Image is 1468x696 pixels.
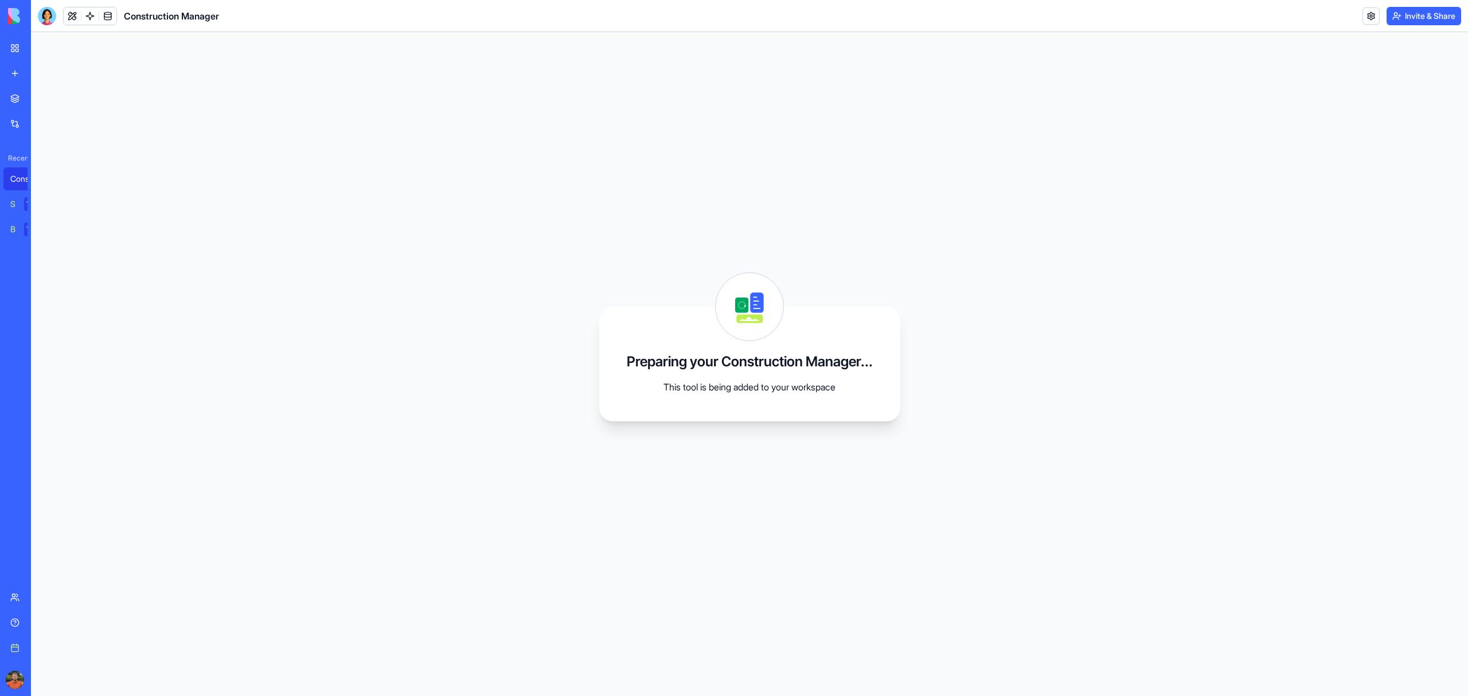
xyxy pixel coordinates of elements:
[10,173,42,185] div: Construction Manager
[1387,7,1461,25] button: Invite & Share
[124,9,219,23] span: Construction Manager
[3,193,49,216] a: Social Media Content GeneratorTRY
[6,671,24,689] img: ACg8ocK51_MvwR2_dKjAznHbG6eM3HfEABsDEXjuiWhx4Lx9Fk0FvZPB=s96-c
[3,154,28,163] span: Recent
[627,353,873,371] h3: Preparing your Construction Manager...
[3,167,49,190] a: Construction Manager
[8,8,79,24] img: logo
[24,197,42,211] div: TRY
[3,218,49,241] a: Blog Generation ProTRY
[635,380,864,394] p: This tool is being added to your workspace
[24,222,42,236] div: TRY
[10,224,16,235] div: Blog Generation Pro
[10,198,16,210] div: Social Media Content Generator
